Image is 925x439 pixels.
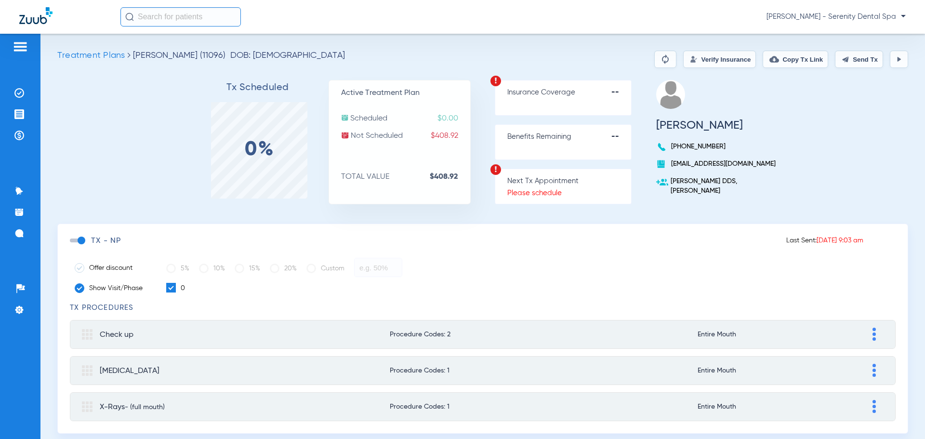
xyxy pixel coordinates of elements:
[13,41,28,53] img: hamburger-icon
[786,236,863,245] p: Last Sent:
[656,120,779,130] h3: [PERSON_NAME]
[507,88,631,97] p: Insurance Coverage
[70,356,896,385] mat-expansion-panel-header: [MEDICAL_DATA]Procedure Codes: 1Entire Mouth
[235,259,260,278] label: 15%
[133,51,225,60] span: [PERSON_NAME] (11096)
[683,51,756,68] button: Verify Insurance
[306,259,344,278] label: Custom
[507,188,631,198] p: Please schedule
[100,331,133,339] span: Check up
[842,55,849,63] img: send.svg
[817,237,863,244] span: [DATE] 9:03 am
[354,258,402,277] input: e.g. 50%
[430,172,470,182] strong: $408.92
[656,176,779,196] p: [PERSON_NAME] DDS, [PERSON_NAME]
[698,403,800,410] span: Entire Mouth
[70,320,896,349] mat-expansion-panel-header: Check upProcedure Codes: 2Entire Mouth
[341,88,470,98] p: Active Treatment Plan
[763,51,828,68] button: Copy Tx Link
[656,80,685,109] img: profile.png
[390,403,629,410] span: Procedure Codes: 1
[390,331,629,338] span: Procedure Codes: 2
[199,259,225,278] label: 10%
[82,365,92,376] img: group.svg
[245,145,275,155] label: 0%
[835,51,883,68] button: Send Tx
[341,114,349,121] img: scheduled.svg
[490,75,502,87] img: warning.svg
[270,259,297,278] label: 20%
[186,83,329,93] h3: Tx Scheduled
[895,55,903,63] img: play.svg
[490,164,502,175] img: warning.svg
[507,132,631,142] p: Benefits Remaining
[70,303,896,313] h3: TX Procedures
[91,236,121,246] h3: TX - NP
[872,364,876,377] img: group-dot-blue.svg
[872,328,876,341] img: group-dot-blue.svg
[431,131,470,141] span: $408.92
[75,263,152,273] label: Offer discount
[125,13,134,21] img: Search Icon
[769,54,779,64] img: link-copy.png
[690,55,698,63] img: Verify Insurance
[57,51,125,60] span: Treatment Plans
[507,176,631,186] p: Next Tx Appointment
[82,401,92,412] img: group.svg
[230,51,345,60] span: DOB: [DEMOGRAPHIC_DATA]
[656,142,669,152] img: voice-call-b.svg
[75,283,152,293] label: Show Visit/Phase
[341,131,470,141] p: Not Scheduled
[656,142,779,151] p: [PHONE_NUMBER]
[390,367,629,374] span: Procedure Codes: 1
[341,172,470,182] p: TOTAL VALUE
[656,159,779,169] p: [EMAIL_ADDRESS][DOMAIN_NAME]
[100,403,165,411] span: X-Rays
[120,7,241,27] input: Search for patients
[19,7,53,24] img: Zuub Logo
[872,400,876,413] img: group-dot-blue.svg
[341,131,349,139] img: not-scheduled.svg
[100,367,159,375] span: [MEDICAL_DATA]
[611,132,631,142] strong: --
[437,114,470,123] span: $0.00
[698,331,800,338] span: Entire Mouth
[341,114,470,123] p: Scheduled
[877,393,925,439] iframe: Chat Widget
[611,88,631,97] strong: --
[656,176,668,188] img: add-user.svg
[698,367,800,374] span: Entire Mouth
[660,53,671,65] img: Reparse
[766,12,906,22] span: [PERSON_NAME] - Serenity Dental Spa
[166,283,185,293] label: 0
[82,329,92,340] img: group.svg
[656,159,666,169] img: book.svg
[125,404,165,411] span: - (full mouth)
[70,392,896,421] mat-expansion-panel-header: X-Rays- (full mouth)Procedure Codes: 1Entire Mouth
[166,259,189,278] label: 5%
